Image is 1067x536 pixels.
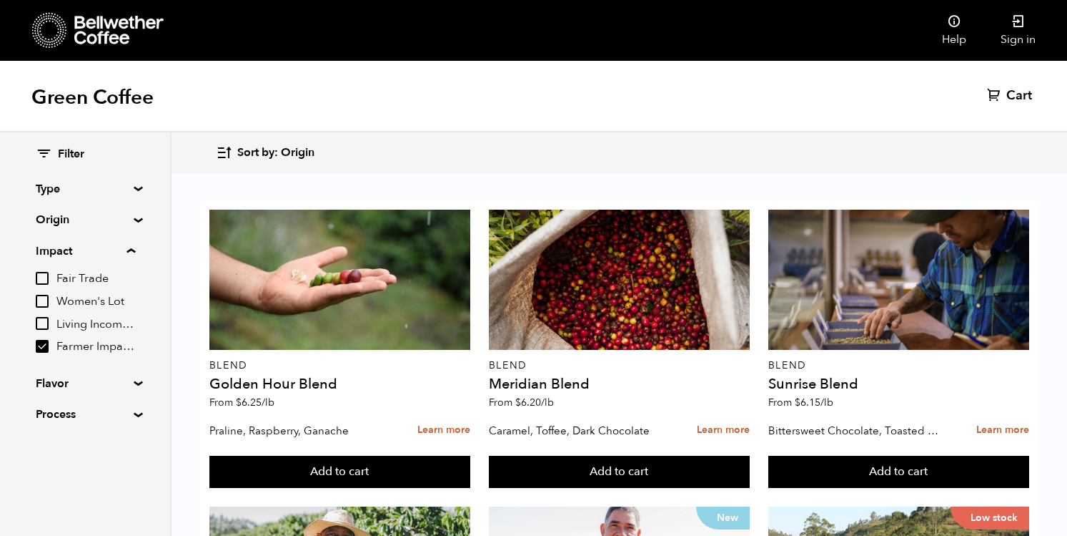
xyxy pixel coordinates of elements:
span: Sort by: Origin [237,145,314,161]
span: $ [515,396,521,409]
bdi: 6.15 [795,396,833,409]
input: Women's Lot [36,295,49,308]
input: Living Income Pricing [36,317,49,330]
button: Add to cart [768,456,1030,489]
span: /lb [541,396,554,409]
summary: Impact [36,243,135,260]
summary: Type [36,180,134,198]
span: From [768,396,833,409]
p: Blend [489,361,750,371]
span: From [209,396,274,409]
button: Add to cart [489,456,750,489]
h1: Green Coffee [31,84,154,110]
h4: Sunrise Blend [768,377,1030,391]
p: Blend [209,361,471,371]
span: /lb [820,396,833,409]
h4: Meridian Blend [489,377,750,391]
summary: Process [36,406,134,423]
a: Learn more [417,415,470,446]
bdi: 6.20 [515,396,554,409]
a: Learn more [697,415,750,446]
span: Farmer Impact Fund [56,339,135,355]
span: Women's Lot [56,294,135,310]
summary: Flavor [36,375,134,392]
span: Living Income Pricing [56,317,135,333]
button: Add to cart [209,456,471,489]
p: Caramel, Toffee, Dark Chocolate [489,420,667,442]
button: Sort by: Origin [216,136,314,170]
p: Praline, Raspberry, Ganache [209,420,387,442]
span: From [489,396,554,409]
span: Cart [1006,87,1032,104]
p: New [696,507,750,530]
span: $ [795,396,800,409]
p: Blend [768,361,1030,371]
bdi: 6.25 [236,396,274,409]
a: Cart [987,87,1036,104]
span: $ [236,396,242,409]
summary: Origin [36,211,134,228]
input: Farmer Impact Fund [36,340,49,353]
span: /lb [262,396,274,409]
a: Learn more [976,415,1029,446]
span: Filter [58,147,84,162]
p: Low stock [951,507,1029,530]
h4: Golden Hour Blend [209,377,471,391]
span: Fair Trade [56,271,135,287]
input: Fair Trade [36,272,49,285]
p: Bittersweet Chocolate, Toasted Marshmallow, Candied Orange, Praline [768,420,946,442]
